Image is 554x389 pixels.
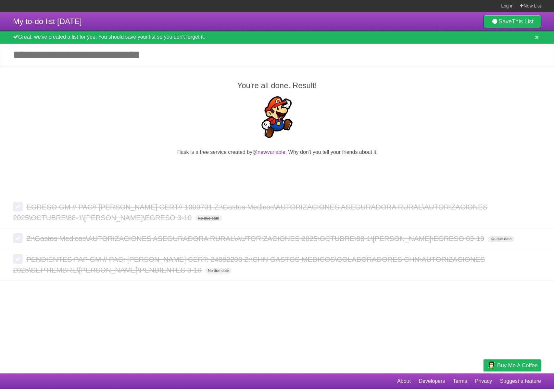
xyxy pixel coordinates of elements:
img: Super Mario [256,96,298,138]
a: Buy me a coffee [484,359,541,371]
span: PENDIENTES PAP GM // PAC: [PERSON_NAME] CERT: 24882208 Z:\CHN GASTOS MEDICOS\COLABORADORES CHN\AU... [13,255,485,274]
span: No due date [195,215,221,221]
label: Done [13,233,23,243]
span: EGRESO GM // PAC// [PERSON_NAME] CERT// 1000701 Z:\Gastos Medicos\AUTORIZACIONES ASEGURADORA RURA... [13,203,487,222]
label: Done [13,254,23,264]
b: This List [512,18,534,25]
span: Buy me a coffee [497,360,538,371]
a: Terms [453,375,467,387]
p: Flask is a free service created by . Why don't you tell your friends about it. [13,148,541,156]
span: No due date [488,236,514,242]
a: Privacy [475,375,492,387]
a: @newvariable [252,149,285,155]
h2: You're all done. Result! [13,80,541,91]
img: Buy me a coffee [487,360,496,371]
span: No due date [205,268,232,274]
span: Z:\Gastos Medicos\AUTORIZACIONES ASEGURADORA RURAL\AUTORIZACIONES 2025\OCTUBRE\88-1\[PERSON_NAME]... [26,235,486,243]
a: About [397,375,411,387]
a: Suggest a feature [500,375,541,387]
a: Developers [419,375,445,387]
label: Done [13,202,23,211]
iframe: X Post Button [265,164,289,173]
a: SaveThis List [484,15,541,28]
span: My to-do list [DATE] [13,17,82,26]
